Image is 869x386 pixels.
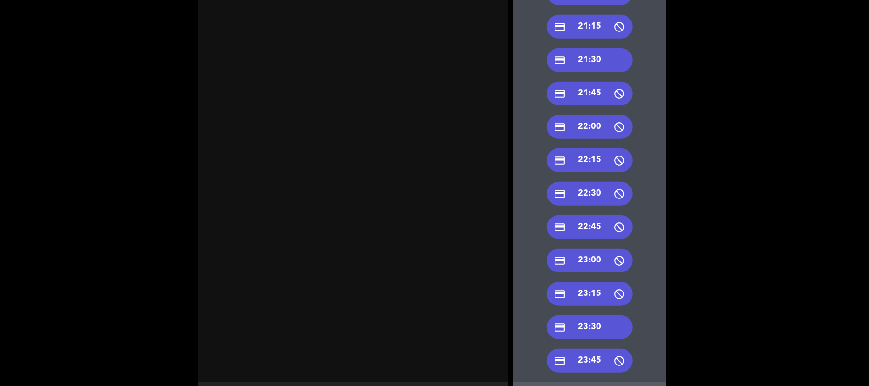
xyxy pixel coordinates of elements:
div: 23:45 [547,349,633,373]
i: credit_card [554,121,566,133]
div: 21:30 [547,48,633,72]
i: credit_card [554,188,566,200]
i: credit_card [554,322,566,334]
i: credit_card [554,221,566,233]
i: credit_card [554,54,566,66]
i: credit_card [554,355,566,367]
div: 23:00 [547,249,633,272]
i: credit_card [554,155,566,167]
i: credit_card [554,21,566,33]
div: 23:30 [547,315,633,339]
div: 21:15 [547,15,633,39]
div: 22:00 [547,115,633,139]
div: 23:15 [547,282,633,306]
div: 21:45 [547,82,633,105]
i: credit_card [554,288,566,300]
div: 22:30 [547,182,633,206]
i: credit_card [554,255,566,267]
div: 22:15 [547,148,633,172]
i: credit_card [554,88,566,100]
div: 22:45 [547,215,633,239]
